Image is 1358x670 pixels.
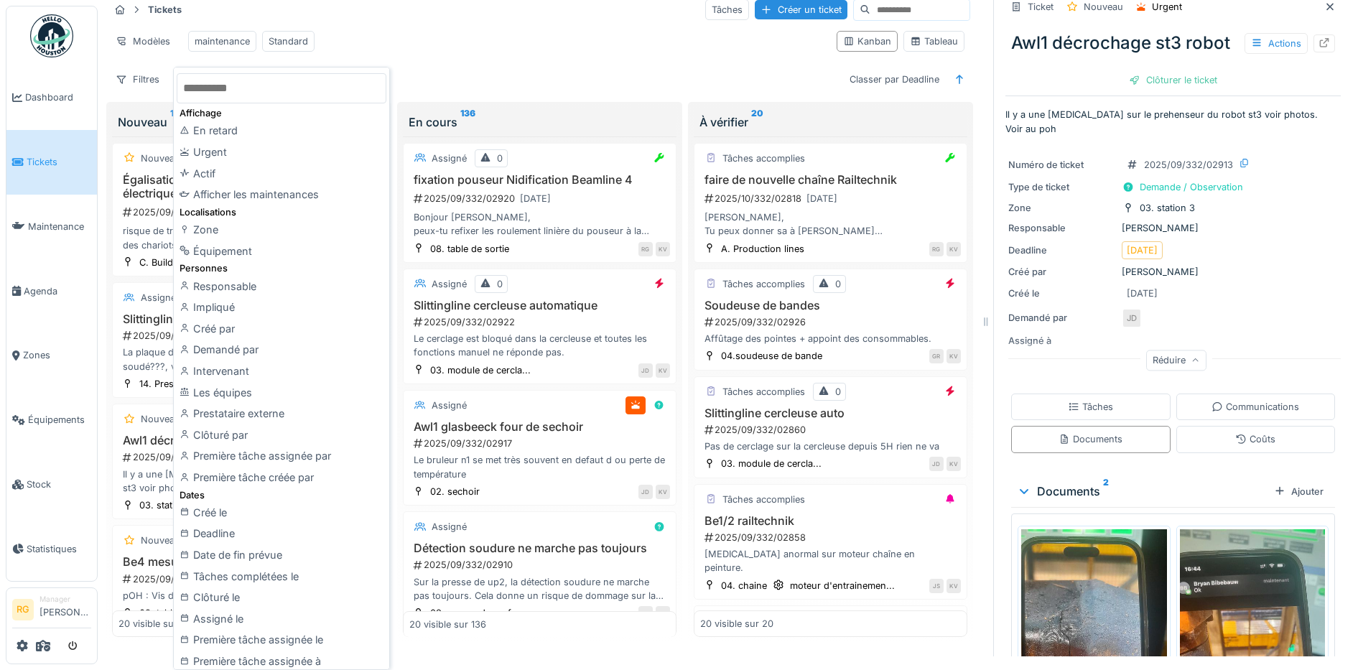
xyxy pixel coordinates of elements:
div: KV [656,485,670,499]
div: 04. chaine [721,579,767,592]
div: Manager [39,594,91,605]
div: Équipement [177,241,386,262]
div: KV [656,363,670,378]
h3: faire de nouvelle chaîne Railtechnik [700,173,961,187]
div: Réduire [1146,350,1206,371]
div: 08. table de sortie [430,242,509,256]
div: Assigné à [1008,334,1116,348]
div: JD [1122,308,1142,328]
h3: Be4 mesureur dibalex [118,555,379,569]
div: Dates [177,488,386,502]
div: Pas de cerclage sur la cercleuse depuis 5H rien ne va [700,439,961,453]
div: 03. station 3 [139,498,195,512]
div: Tableau [910,34,958,48]
h3: Awl1 glasbeeck four de sechoir [409,420,670,434]
div: Assigné le [177,608,386,630]
div: GR [929,349,944,363]
div: Zone [1008,201,1116,215]
div: Demande / Observation [1140,180,1243,194]
div: KV [656,606,670,620]
div: Première tâche assignée le [177,629,386,651]
div: [PERSON_NAME] [1008,221,1338,235]
div: Personnes [177,261,386,275]
div: JD [638,485,653,499]
li: [PERSON_NAME] [39,594,91,625]
div: Nouveau [141,152,180,165]
div: C. Buildings [139,256,192,269]
h3: fixation pouseur Nidification Beamline 4 [409,173,670,187]
div: Assigné [432,277,467,291]
div: Afficher les maintenances [177,184,386,205]
h3: Égalisation du sol au niveau du coffret électrique à côté du profilage Upright 1 [118,173,379,200]
div: 2025/09/332/02920 [412,190,670,208]
div: Créé par [1008,265,1116,279]
div: Kanban [843,34,891,48]
div: Deadline [1008,243,1116,257]
div: Awl1 décrochage st3 robot [1005,24,1341,62]
div: [MEDICAL_DATA] anormal sur moteur chaîne en peinture. [700,547,961,574]
div: Tâches [1068,400,1113,414]
div: La plaque de séparation entre les deux vis ont été soudé???, voir pour refaire proprement avec vi... [118,345,379,373]
div: 02. sechoir [430,485,480,498]
div: Responsable [177,276,386,297]
div: 2025/09/332/02919 [121,329,379,343]
div: Le bruleur n1 se met très souvent en defaut d ou perte de température [409,453,670,480]
div: 20 visible sur 20 [700,617,773,631]
div: Demandé par [1008,311,1116,325]
div: Tâches complétées le [177,566,386,587]
div: 20 visible sur 136 [409,617,486,631]
div: KV [656,242,670,256]
span: Statistiques [27,542,91,556]
div: JD [638,363,653,378]
div: Affichage [177,106,386,120]
div: 20 visible sur 118 [118,617,193,631]
img: Badge_color-CXgf-gQk.svg [30,14,73,57]
div: 2025/09/332/02860 [703,423,961,437]
div: 2025/10/332/02818 [703,190,961,208]
div: 0 [497,277,503,291]
div: pOH : Vis de rail ina desserré sur vérin mesureur [118,589,379,602]
div: Actions [1245,33,1308,54]
div: Prestataire externe [177,403,386,424]
div: Date de fin prévue [177,544,386,566]
div: Documents [1059,432,1122,446]
div: Il y a une [MEDICAL_DATA] sur le prehenseur du robot st3 voir photos. Voir au poh [118,467,379,495]
div: 2025/09/332/02822 [121,203,379,221]
div: Communications [1211,400,1299,414]
div: [DATE] [806,192,837,205]
span: Stock [27,478,91,491]
div: 02. presse de perfor... [430,606,529,620]
div: [DATE] [1127,287,1158,300]
div: Urgent [177,141,386,163]
div: 2025/09/332/02917 [412,437,670,450]
div: Affûtage des pointes + appoint des consommables. [700,332,961,345]
div: À vérifier [699,113,962,131]
div: Nouveau [118,113,380,131]
div: 03. module de cercla... [721,457,822,470]
div: Deadline [177,523,386,544]
div: 2025/09/332/02910 [412,558,670,572]
div: Assigné [141,291,176,304]
h3: Soudeuse de bandes [700,299,961,312]
div: [DATE] [1127,243,1158,257]
div: JS [929,579,944,593]
h3: Be1/2 railtechnik [700,514,961,528]
div: En retard [177,120,386,141]
div: Assigné [432,520,467,534]
div: Localisations [177,205,386,219]
div: Coûts [1235,432,1275,446]
div: Première tâche créée par [177,467,386,488]
div: Classer par Deadline [843,69,946,90]
div: 2025/09/332/02922 [412,315,670,329]
div: Zone [177,219,386,241]
div: Nouveau [141,412,180,426]
div: KV [947,349,961,363]
div: Créé le [177,502,386,524]
div: [DATE] [520,192,551,205]
div: KV [947,579,961,593]
div: [PERSON_NAME], Tu peux donner sa à [PERSON_NAME] couper la chaine 16B1 en des morceau de 3 maillo... [700,210,961,238]
div: Nouveau [141,534,180,547]
div: 03. module de cercla... [430,363,531,377]
sup: 118 [170,113,183,131]
span: Dashboard [25,90,91,104]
